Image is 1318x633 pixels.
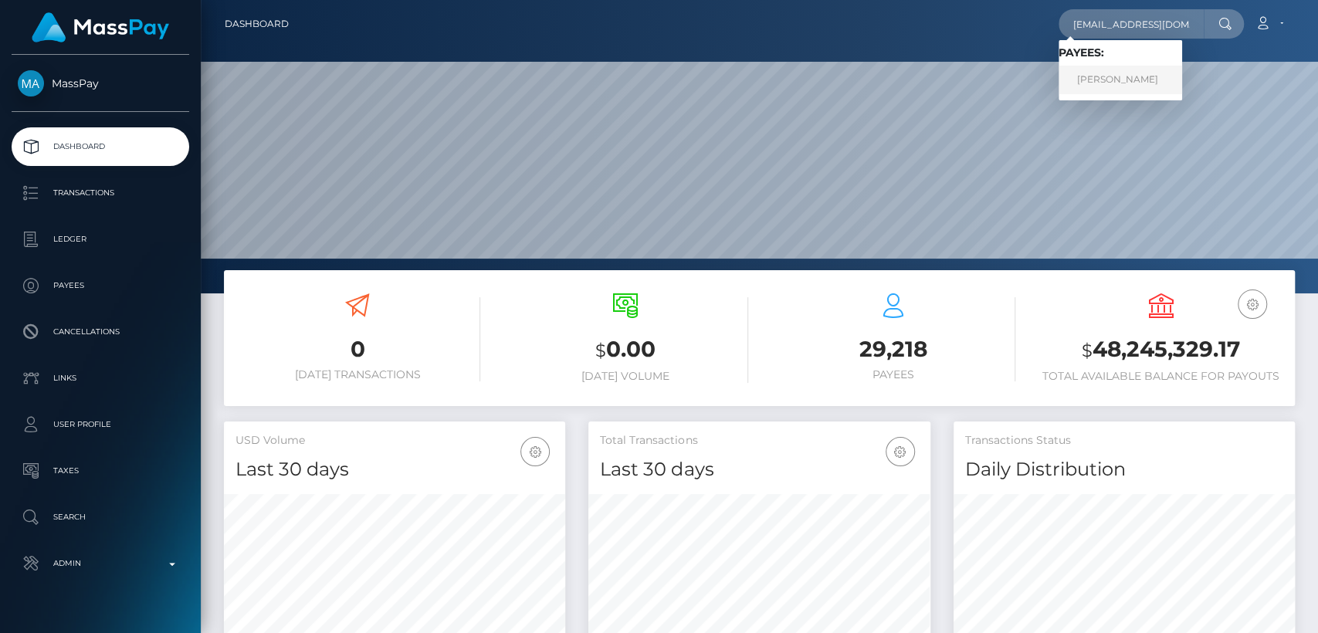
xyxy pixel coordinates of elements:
[18,320,183,344] p: Cancellations
[18,552,183,575] p: Admin
[1059,46,1182,59] h6: Payees:
[18,367,183,390] p: Links
[18,459,183,482] p: Taxes
[503,370,748,383] h6: [DATE] Volume
[235,334,480,364] h3: 0
[771,334,1016,364] h3: 29,218
[225,8,289,40] a: Dashboard
[18,274,183,297] p: Payees
[12,76,189,90] span: MassPay
[235,368,480,381] h6: [DATE] Transactions
[503,334,748,366] h3: 0.00
[965,433,1283,449] h5: Transactions Status
[12,359,189,398] a: Links
[12,174,189,212] a: Transactions
[12,127,189,166] a: Dashboard
[12,266,189,305] a: Payees
[12,544,189,583] a: Admin
[771,368,1016,381] h6: Payees
[1059,9,1204,39] input: Search...
[18,70,44,96] img: MassPay
[18,135,183,158] p: Dashboard
[595,340,606,361] small: $
[600,433,918,449] h5: Total Transactions
[235,433,554,449] h5: USD Volume
[1059,66,1182,94] a: [PERSON_NAME]
[600,456,918,483] h4: Last 30 days
[965,456,1283,483] h4: Daily Distribution
[12,452,189,490] a: Taxes
[12,498,189,537] a: Search
[18,181,183,205] p: Transactions
[1038,334,1283,366] h3: 48,245,329.17
[18,228,183,251] p: Ledger
[18,413,183,436] p: User Profile
[32,12,169,42] img: MassPay Logo
[18,506,183,529] p: Search
[1082,340,1093,361] small: $
[235,456,554,483] h4: Last 30 days
[12,220,189,259] a: Ledger
[12,313,189,351] a: Cancellations
[1038,370,1283,383] h6: Total Available Balance for Payouts
[12,405,189,444] a: User Profile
